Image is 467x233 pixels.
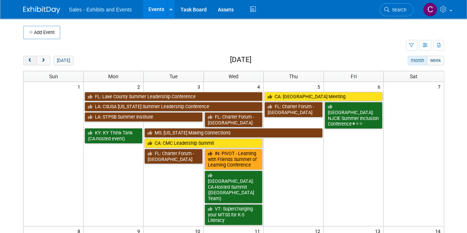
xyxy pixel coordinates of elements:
a: CA: [GEOGRAPHIC_DATA] Meeting [264,92,382,102]
span: Wed [229,73,238,79]
button: Add Event [23,26,60,39]
span: 2 [137,82,143,91]
span: 7 [437,82,444,91]
a: KY: KY Think Tank (CA-hosted event) [85,128,143,143]
a: Search [380,3,413,16]
a: VT: Supercharging your MTSS for K-5 Literacy [205,204,263,225]
a: IN: PIVOT - Learning with Friends Summer of Learning Conference [205,149,263,170]
a: FL: Charter Forum - [GEOGRAPHIC_DATA] [264,102,323,117]
span: 4 [257,82,263,91]
a: FL: Lake County Summer Leadership Conference [85,92,263,102]
span: Sun [49,73,58,79]
span: Mon [108,73,119,79]
a: CA: CMC Leadership Summit [144,138,262,148]
a: MS: [US_STATE] Making Connections [144,128,323,138]
button: month [408,56,427,65]
span: Sales - Exhibits and Events [69,7,132,13]
button: next [37,56,50,65]
a: LA: STPSB Summer Institute [85,112,203,122]
span: 3 [197,82,203,91]
span: 5 [317,82,323,91]
button: [DATE] [54,56,73,65]
a: [GEOGRAPHIC_DATA]: CA-Hosted Summit ([GEOGRAPHIC_DATA] Team) [205,171,263,203]
span: Sat [410,73,418,79]
span: 1 [77,82,83,91]
img: Christine Lurz [423,3,437,17]
a: FL: Charter Forum - [GEOGRAPHIC_DATA] [205,112,263,127]
span: Search [389,7,406,13]
span: 6 [377,82,383,91]
span: Tue [169,73,178,79]
button: prev [23,56,37,65]
span: Thu [289,73,298,79]
span: Fri [351,73,357,79]
button: week [427,56,444,65]
a: LA: CSUSA [US_STATE] Summer Leadership Conference [85,102,263,112]
h2: [DATE] [230,56,251,64]
a: [GEOGRAPHIC_DATA]: NJCIE Summer Inclusion Conference [325,102,383,129]
img: ExhibitDay [23,6,60,14]
a: FL: Charter Forum - [GEOGRAPHIC_DATA] [144,149,203,164]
